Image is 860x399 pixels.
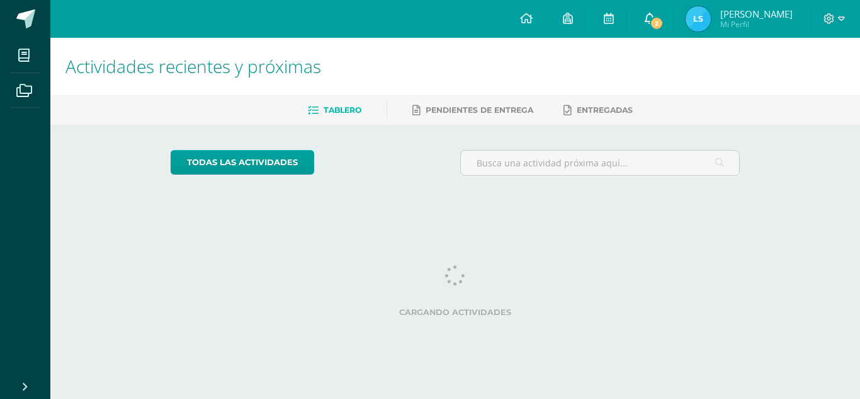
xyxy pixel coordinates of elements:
input: Busca una actividad próxima aquí... [461,151,740,175]
span: [PERSON_NAME] [720,8,793,20]
span: Tablero [324,105,361,115]
span: Pendientes de entrega [426,105,533,115]
span: Actividades recientes y próximas [65,54,321,78]
img: 32fd807e79ce01b321cba1ed0ea5aa82.png [686,6,711,32]
a: todas las Actividades [171,150,314,175]
span: 2 [650,16,664,30]
span: Entregadas [577,105,633,115]
span: Mi Perfil [720,19,793,30]
a: Tablero [308,100,361,120]
label: Cargando actividades [171,308,740,317]
a: Entregadas [563,100,633,120]
a: Pendientes de entrega [412,100,533,120]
